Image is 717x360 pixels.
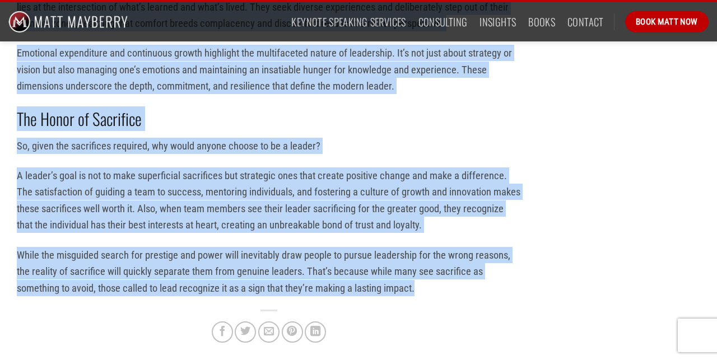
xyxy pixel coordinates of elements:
span: Book Matt Now [636,15,698,29]
a: Consulting [418,12,468,32]
a: Share on Twitter [235,321,256,343]
a: Keynote Speaking Services [291,12,406,32]
a: Email to a Friend [258,321,280,343]
p: So, given the sacrifices required, why would anyone choose to be a leader? [17,138,521,154]
a: Share on Facebook [212,321,233,343]
p: A leader’s goal is not to make superficial sacrifices but strategic ones that create positive cha... [17,167,521,233]
a: Pin on Pinterest [282,321,303,343]
p: Emotional expenditure and continuous growth highlight the multifaceted nature of leadership. It’s... [17,45,521,94]
a: Insights [479,12,516,32]
a: Book Matt Now [625,11,709,32]
a: Share on LinkedIn [305,321,326,343]
p: While the misguided search for prestige and power will inevitably draw people to pursue leadershi... [17,247,521,296]
a: Books [528,12,555,32]
strong: The Honor of Sacrifice [17,106,142,131]
img: Matt Mayberry [8,2,128,41]
a: Contact [567,12,604,32]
